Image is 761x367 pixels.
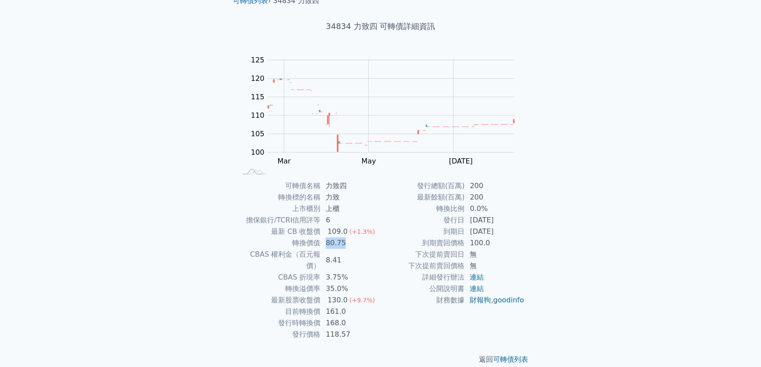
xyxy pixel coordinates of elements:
[470,273,484,281] a: 連結
[236,214,320,226] td: 擔保銀行/TCRI信用評等
[380,272,464,283] td: 詳細發行辦法
[464,260,525,272] td: 無
[251,56,265,64] tspan: 125
[236,226,320,237] td: 最新 CB 收盤價
[361,157,376,165] tspan: May
[326,294,349,306] div: 130.0
[246,56,527,165] g: Chart
[320,180,380,192] td: 力致四
[251,93,265,101] tspan: 115
[226,20,535,33] h1: 34834 力致四 可轉債詳細資訊
[349,228,375,235] span: (+1.3%)
[464,249,525,260] td: 無
[349,297,375,304] span: (+9.7%)
[320,283,380,294] td: 35.0%
[464,237,525,249] td: 100.0
[380,294,464,306] td: 財務數據
[251,148,265,156] tspan: 100
[380,214,464,226] td: 發行日
[464,180,525,192] td: 200
[320,249,380,272] td: 8.41
[380,203,464,214] td: 轉換比例
[380,192,464,203] td: 最新餘額(百萬)
[493,355,528,363] a: 可轉債列表
[277,157,291,165] tspan: Mar
[236,317,320,329] td: 發行時轉換價
[493,296,524,304] a: goodinfo
[236,272,320,283] td: CBAS 折現率
[320,306,380,317] td: 161.0
[226,354,535,365] p: 返回
[470,284,484,293] a: 連結
[320,192,380,203] td: 力致
[380,249,464,260] td: 下次提前賣回日
[320,317,380,329] td: 168.0
[326,226,349,237] div: 109.0
[320,237,380,249] td: 80.75
[320,329,380,340] td: 118.57
[464,294,525,306] td: ,
[464,214,525,226] td: [DATE]
[236,294,320,306] td: 最新股票收盤價
[236,192,320,203] td: 轉換標的名稱
[464,203,525,214] td: 0.0%
[251,111,265,120] tspan: 110
[464,192,525,203] td: 200
[380,226,464,237] td: 到期日
[236,180,320,192] td: 可轉債名稱
[320,272,380,283] td: 3.75%
[236,329,320,340] td: 發行價格
[236,203,320,214] td: 上市櫃別
[236,237,320,249] td: 轉換價值
[251,74,265,83] tspan: 120
[380,283,464,294] td: 公開說明書
[236,283,320,294] td: 轉換溢價率
[320,214,380,226] td: 6
[236,306,320,317] td: 目前轉換價
[251,130,265,138] tspan: 105
[380,180,464,192] td: 發行總額(百萬)
[449,157,472,165] tspan: [DATE]
[470,296,491,304] a: 財報狗
[380,260,464,272] td: 下次提前賣回價格
[380,237,464,249] td: 到期賣回價格
[236,249,320,272] td: CBAS 權利金（百元報價）
[320,203,380,214] td: 上櫃
[464,226,525,237] td: [DATE]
